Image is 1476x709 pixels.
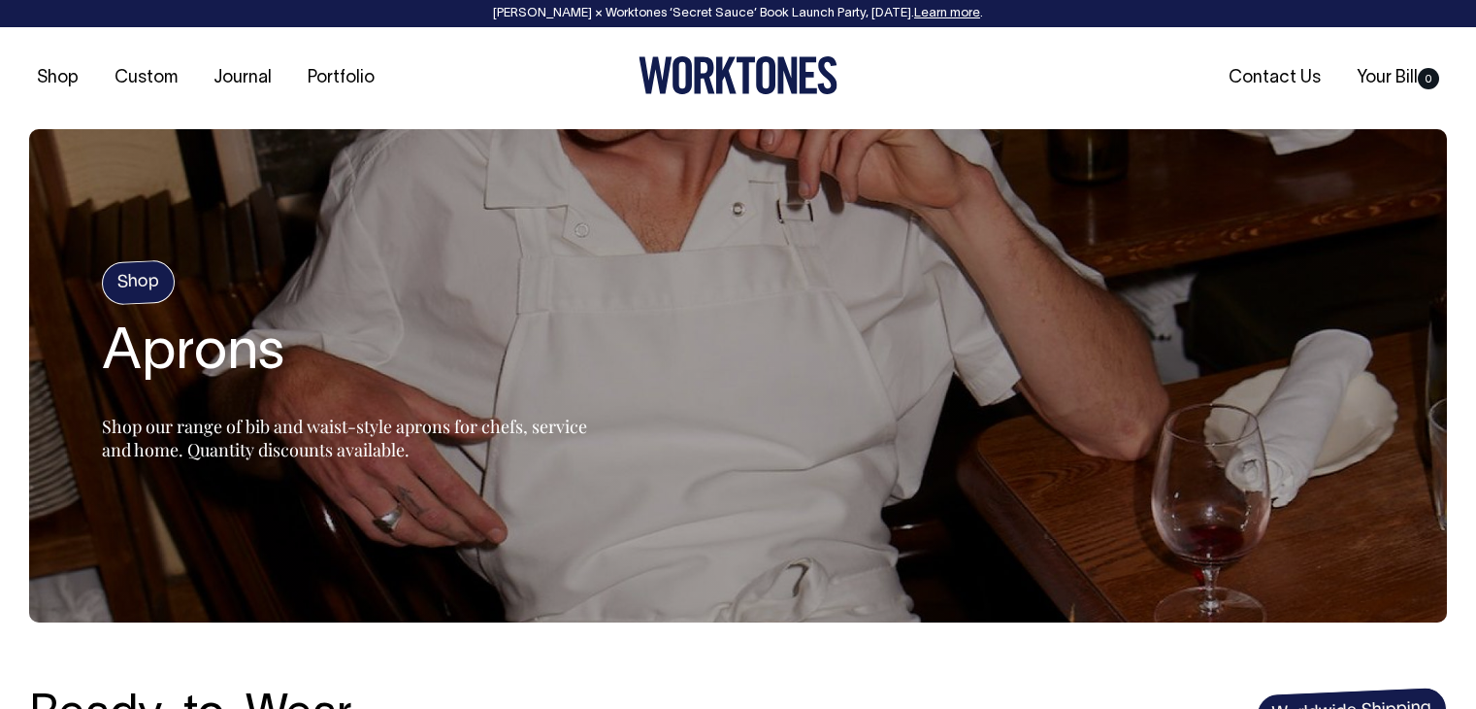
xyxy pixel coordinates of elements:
[102,323,587,386] h2: Aprons
[914,8,980,19] a: Learn more
[1221,62,1328,94] a: Contact Us
[1418,68,1439,89] span: 0
[300,62,382,94] a: Portfolio
[107,62,185,94] a: Custom
[29,62,86,94] a: Shop
[19,7,1457,20] div: [PERSON_NAME] × Worktones ‘Secret Sauce’ Book Launch Party, [DATE]. .
[102,415,587,461] span: Shop our range of bib and waist-style aprons for chefs, service and home. Quantity discounts avai...
[206,62,279,94] a: Journal
[1349,62,1447,94] a: Your Bill0
[101,260,176,306] h4: Shop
